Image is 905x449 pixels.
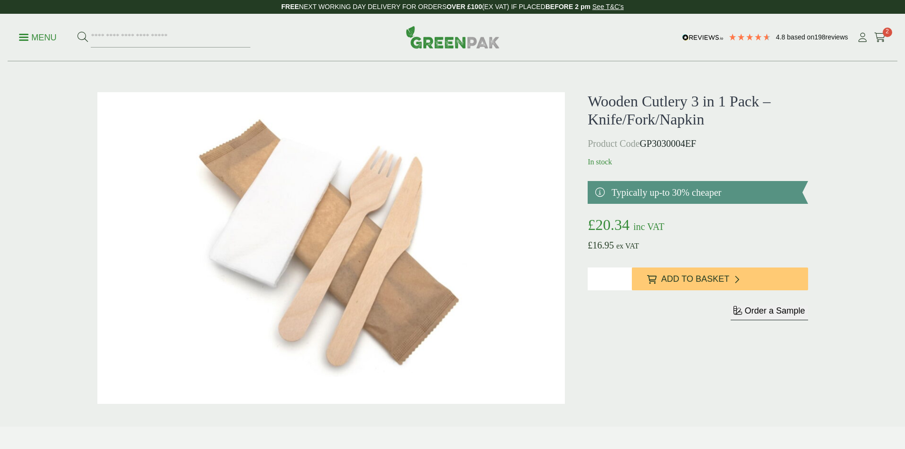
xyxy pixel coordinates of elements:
i: Cart [874,33,886,42]
span: £ [588,216,595,233]
strong: OVER £100 [447,3,482,10]
img: REVIEWS.io [682,34,724,41]
strong: FREE [281,3,299,10]
span: 2 [883,28,892,37]
span: Order a Sample [744,306,805,315]
span: reviews [826,33,848,41]
span: inc VAT [633,221,664,232]
span: Based on [787,33,815,41]
span: £ [588,240,592,250]
p: In stock [588,156,808,168]
p: GP3030004EF [588,136,808,151]
button: Add to Basket [632,267,808,290]
div: 4.79 Stars [728,33,771,41]
h1: Wooden Cutlery 3 in 1 Pack – Knife/Fork/Napkin [588,92,808,129]
img: 3 In 1 Wooden Cutlery [97,92,565,404]
span: Add to Basket [661,274,729,285]
i: My Account [857,33,868,42]
span: 4.8 [776,33,787,41]
p: Menu [19,32,57,43]
a: Menu [19,32,57,41]
strong: BEFORE 2 pm [545,3,591,10]
a: See T&C's [592,3,624,10]
bdi: 16.95 [588,240,614,250]
span: ex VAT [616,242,639,250]
button: Order a Sample [731,306,808,320]
bdi: 20.34 [588,216,629,233]
span: 198 [814,33,825,41]
a: 2 [874,30,886,45]
span: Product Code [588,138,639,149]
img: GreenPak Supplies [406,26,500,48]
